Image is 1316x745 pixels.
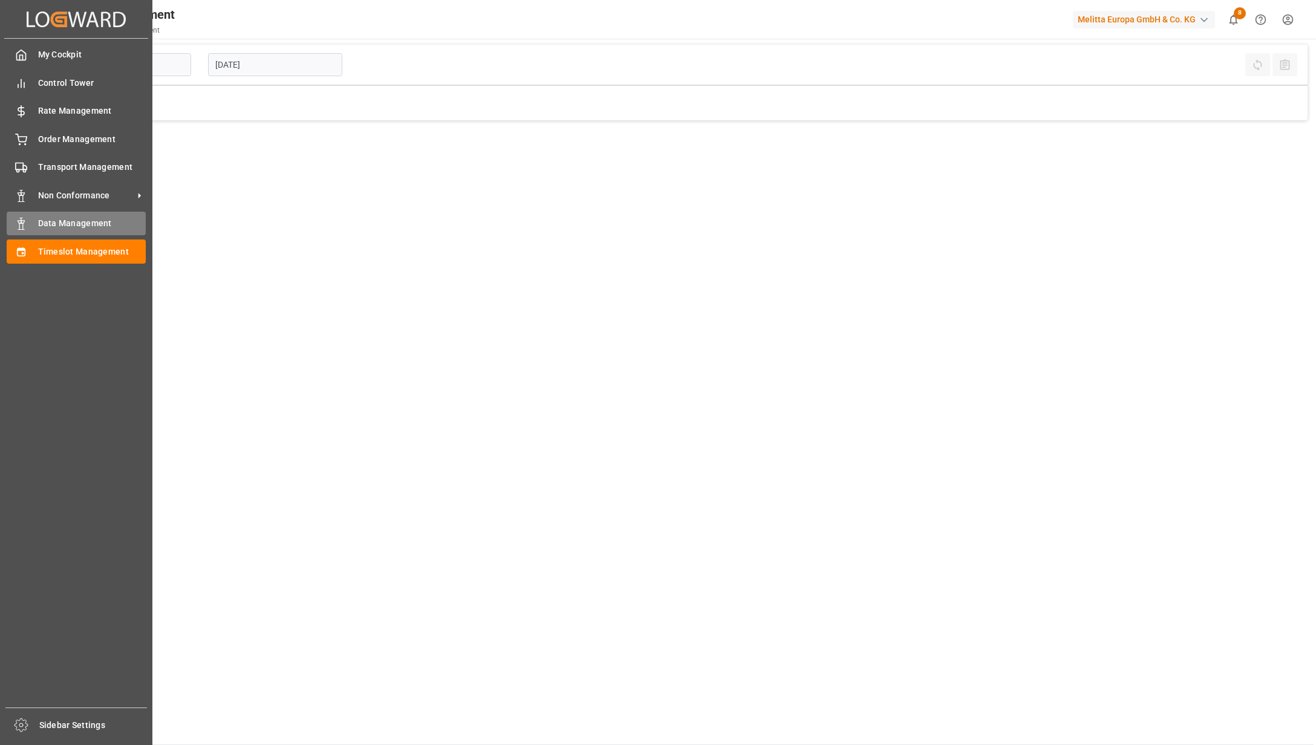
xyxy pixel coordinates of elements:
span: Timeslot Management [38,246,146,258]
div: Melitta Europa GmbH & Co. KG [1073,11,1215,28]
input: DD-MM-YYYY [208,53,342,76]
span: 8 [1234,7,1246,19]
a: Order Management [7,127,146,151]
span: Control Tower [38,77,146,89]
span: Transport Management [38,161,146,174]
a: My Cockpit [7,43,146,67]
a: Control Tower [7,71,146,94]
span: Non Conformance [38,189,134,202]
span: Order Management [38,133,146,146]
a: Rate Management [7,99,146,123]
button: Help Center [1247,6,1274,33]
span: Rate Management [38,105,146,117]
span: My Cockpit [38,48,146,61]
button: Melitta Europa GmbH & Co. KG [1073,8,1220,31]
span: Data Management [38,217,146,230]
button: show 8 new notifications [1220,6,1247,33]
a: Timeslot Management [7,239,146,263]
a: Transport Management [7,155,146,179]
span: Sidebar Settings [39,719,148,732]
a: Data Management [7,212,146,235]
